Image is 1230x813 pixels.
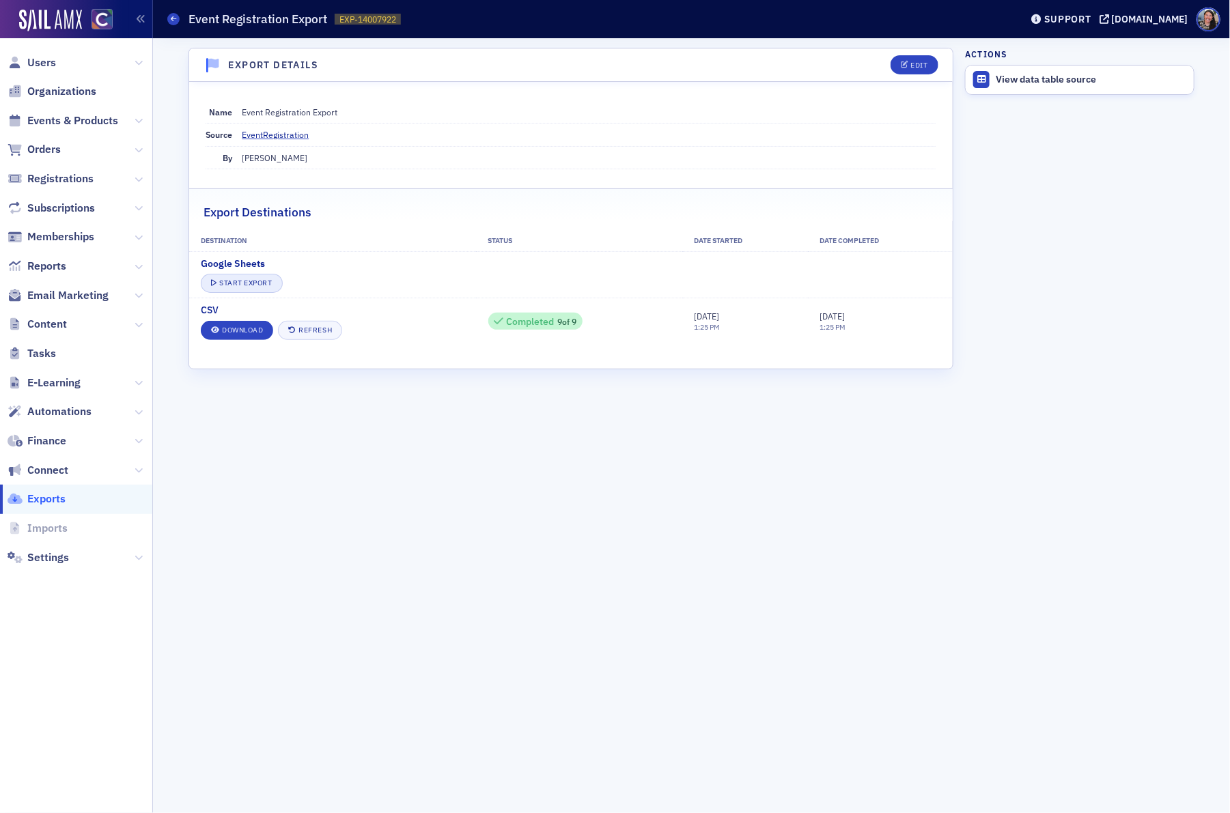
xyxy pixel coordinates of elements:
span: By [223,152,232,163]
div: Completed [506,318,554,326]
span: [DATE] [820,311,845,322]
span: Subscriptions [27,201,95,216]
a: EventRegistration [242,128,319,141]
span: Name [209,106,232,117]
a: Content [8,317,67,332]
span: Registrations [27,171,94,186]
a: Tasks [8,346,56,361]
button: Edit [891,55,938,74]
div: Support [1044,13,1091,25]
th: Status [476,231,682,251]
div: View data table source [996,74,1187,86]
span: Finance [27,433,66,448]
a: Email Marketing [8,288,109,303]
div: [DOMAIN_NAME] [1112,13,1188,25]
button: Refresh [278,321,342,340]
dd: Event Registration Export [242,101,936,123]
div: 9 of 9 [494,315,576,328]
time: 1:25 PM [820,322,845,332]
span: Reports [27,259,66,274]
span: [DATE] [694,311,719,322]
a: Download [201,321,273,340]
img: SailAMX [19,10,82,31]
h1: Event Registration Export [189,11,328,27]
span: Memberships [27,229,94,244]
a: Reports [8,259,66,274]
h4: Export Details [229,58,319,72]
a: Organizations [8,84,96,99]
a: Registrations [8,171,94,186]
a: E-Learning [8,375,81,390]
h2: Export Destinations [204,203,311,221]
button: Start Export [201,274,282,293]
span: Orders [27,142,61,157]
th: Destination [189,231,476,251]
a: Exports [8,491,66,507]
div: Edit [911,61,928,69]
span: Exports [27,491,66,507]
div: 9 / 9 Rows [488,313,583,330]
th: Date Started [682,231,808,251]
a: Users [8,55,56,70]
time: 1:25 PM [694,322,720,332]
span: Users [27,55,56,70]
dd: [PERSON_NAME] [242,147,936,169]
a: View Homepage [82,9,113,32]
a: Orders [8,142,61,157]
img: SailAMX [92,9,113,30]
span: Source [206,129,232,140]
span: Events & Products [27,113,118,128]
a: View data table source [966,66,1194,94]
span: EXP-14007922 [339,14,396,25]
a: Imports [8,521,68,536]
span: Google Sheets [201,257,265,271]
a: Settings [8,550,69,565]
a: Finance [8,433,66,448]
a: Automations [8,404,92,419]
h4: Actions [965,48,1007,60]
button: [DOMAIN_NAME] [1100,14,1193,24]
span: Settings [27,550,69,565]
th: Date Completed [808,231,953,251]
span: Tasks [27,346,56,361]
span: Content [27,317,67,332]
span: E-Learning [27,375,81,390]
span: Organizations [27,84,96,99]
span: Profile [1197,8,1220,31]
a: Events & Products [8,113,118,128]
span: Automations [27,404,92,419]
span: Email Marketing [27,288,109,303]
a: Subscriptions [8,201,95,216]
a: Connect [8,463,68,478]
span: CSV [201,303,219,317]
span: Imports [27,521,68,536]
span: Connect [27,463,68,478]
a: Memberships [8,229,94,244]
